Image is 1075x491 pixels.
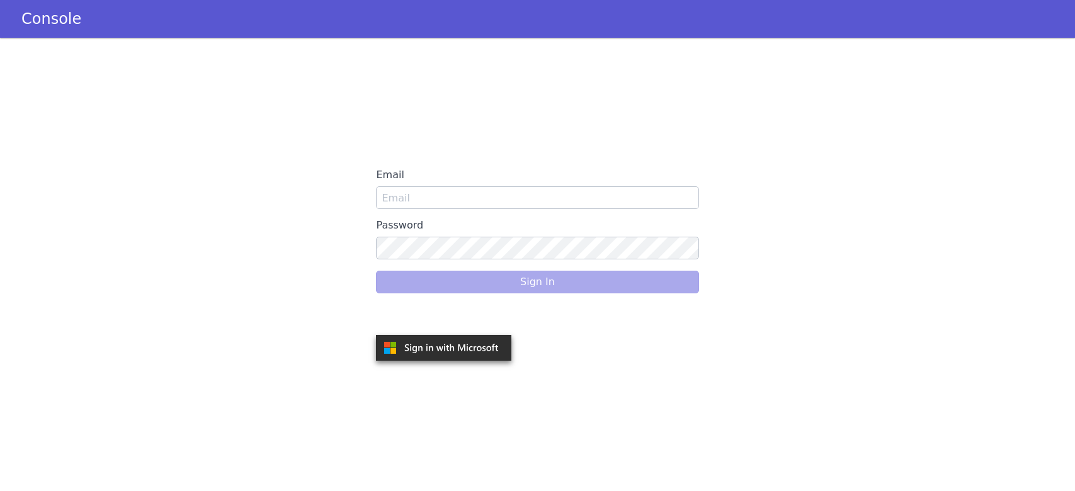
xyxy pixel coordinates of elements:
a: Console [6,10,96,28]
iframe: Sign in with Google Button [370,303,521,331]
img: azure.svg [376,335,511,361]
label: Email [376,164,698,186]
label: Password [376,214,698,237]
input: Email [376,186,698,209]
